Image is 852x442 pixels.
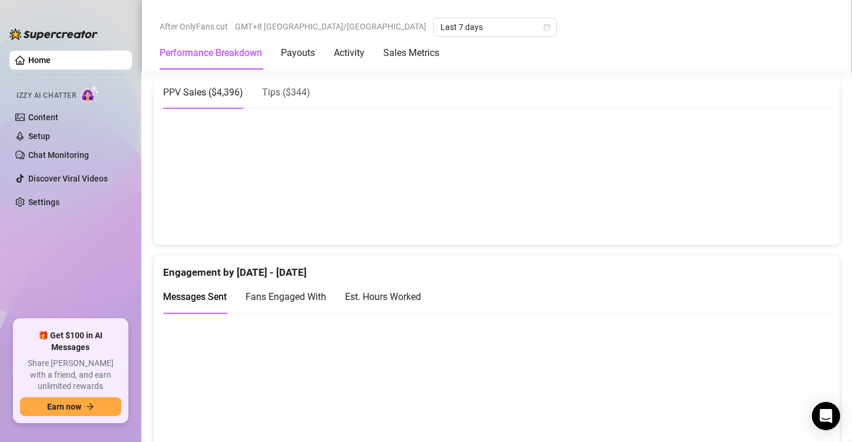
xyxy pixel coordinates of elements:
[81,85,99,103] img: AI Chatter
[20,358,121,392] span: Share [PERSON_NAME] with a friend, and earn unlimited rewards
[47,402,81,411] span: Earn now
[20,330,121,353] span: 🎁 Get $100 in AI Messages
[812,402,840,430] div: Open Intercom Messenger
[20,397,121,416] button: Earn nowarrow-right
[9,28,98,40] img: logo-BBDzfeDw.svg
[28,113,58,122] a: Content
[28,174,108,183] a: Discover Viral Videos
[28,55,51,65] a: Home
[160,18,228,35] span: After OnlyFans cut
[281,46,315,60] div: Payouts
[543,24,551,31] span: calendar
[235,18,426,35] span: GMT+8 [GEOGRAPHIC_DATA]/[GEOGRAPHIC_DATA]
[246,291,326,302] span: Fans Engaged With
[163,87,243,98] span: PPV Sales ( $4,396 )
[16,90,76,101] span: Izzy AI Chatter
[334,46,364,60] div: Activity
[28,197,59,207] a: Settings
[163,255,830,281] div: Engagement by [DATE] - [DATE]
[345,289,421,304] div: Est. Hours Worked
[440,18,550,36] span: Last 7 days
[160,46,262,60] div: Performance Breakdown
[262,87,310,98] span: Tips ( $344 )
[86,403,94,411] span: arrow-right
[28,150,89,160] a: Chat Monitoring
[28,131,50,141] a: Setup
[383,46,439,60] div: Sales Metrics
[163,291,227,302] span: Messages Sent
